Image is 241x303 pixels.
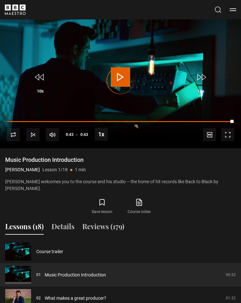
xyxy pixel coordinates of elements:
p: [PERSON_NAME] welcomes you to the course and his studio – the home of hit records like Back to Bl... [5,178,236,192]
button: Fullscreen [221,128,234,141]
div: Progress Bar [7,121,234,122]
span: 0:43 [80,129,88,140]
h1: Music Production Introduction [5,156,236,164]
button: Lessons (18) [5,221,44,235]
a: Music Production Introduction [45,272,106,278]
svg: BBC Maestro [5,5,26,15]
a: Course notes [120,197,157,216]
button: Reviews (179) [82,221,124,235]
button: Next Lesson [27,128,40,141]
p: Lesson 1/18 [42,166,68,173]
button: Toggle navigation [230,6,236,13]
button: Captions [203,128,216,141]
a: Course trailer [36,248,63,255]
button: Replay [7,128,20,141]
button: Save lesson [84,197,120,216]
button: Details [52,221,75,235]
p: [PERSON_NAME] [5,166,40,173]
button: Playback Rate [95,128,108,141]
a: What makes a great producer? [45,295,106,302]
p: 1 min [75,166,86,173]
span: 0:43 [66,129,74,140]
span: - [76,132,78,137]
button: Mute [46,128,59,141]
